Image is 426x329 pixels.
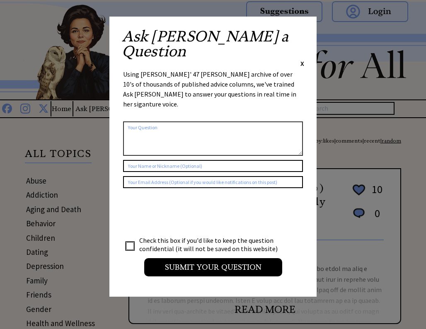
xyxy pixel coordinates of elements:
[139,236,286,253] td: Check this box if you'd like to keep the question confidential (it will not be saved on this webs...
[144,258,282,276] input: Submit your Question
[122,29,304,59] h2: Ask [PERSON_NAME] a Question
[123,196,249,229] iframe: reCAPTCHA
[123,69,303,117] div: Using [PERSON_NAME]' 47 [PERSON_NAME] archive of over 10's of thousands of published advice colum...
[123,176,303,188] input: Your Email Address (Optional if you would like notifications on this post)
[123,160,303,172] input: Your Name or Nickname (Optional)
[300,59,304,68] span: X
